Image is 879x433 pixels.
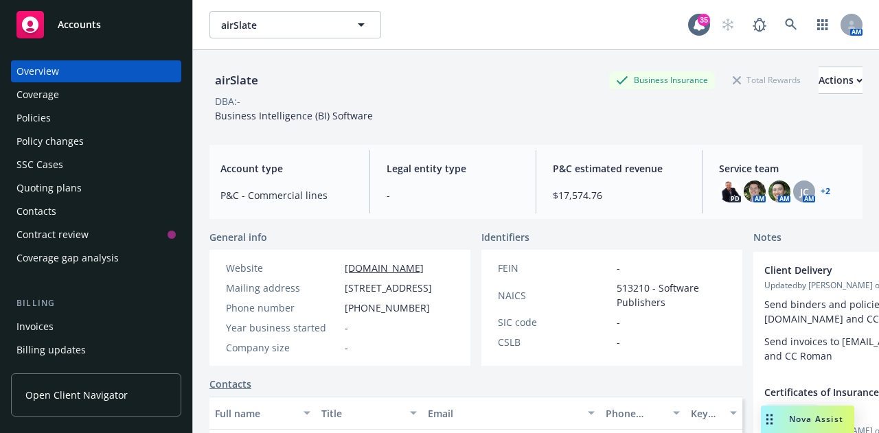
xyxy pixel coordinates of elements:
[345,340,348,355] span: -
[16,224,89,246] div: Contract review
[58,19,101,30] span: Accounts
[226,261,339,275] div: Website
[691,406,722,421] div: Key contact
[11,339,181,361] a: Billing updates
[761,406,778,433] div: Drag to move
[698,14,710,26] div: 35
[744,180,766,202] img: photo
[16,84,59,106] div: Coverage
[498,315,611,329] div: SIC code
[685,397,742,430] button: Key contact
[345,320,348,335] span: -
[220,188,353,202] span: P&C - Commercial lines
[345,261,424,274] a: [DOMAIN_NAME]
[606,406,665,421] div: Phone number
[617,335,620,349] span: -
[481,230,529,244] span: Identifiers
[220,161,353,176] span: Account type
[777,11,805,38] a: Search
[719,161,852,176] span: Service team
[209,71,264,89] div: airSlate
[11,60,181,82] a: Overview
[209,377,251,391] a: Contacts
[498,335,611,349] div: CSLB
[800,185,809,199] span: JC
[617,281,726,309] span: 513210 - Software Publishers
[215,94,240,108] div: DBA: -
[821,187,830,196] a: +2
[16,130,84,152] div: Policy changes
[226,281,339,295] div: Mailing address
[16,60,59,82] div: Overview
[422,397,600,430] button: Email
[215,406,295,421] div: Full name
[428,406,580,421] div: Email
[16,247,119,269] div: Coverage gap analysis
[617,315,620,329] span: -
[11,296,181,310] div: Billing
[819,67,863,94] button: Actions
[761,406,854,433] button: Nova Assist
[746,11,773,38] a: Report a Bug
[553,188,685,202] span: $17,574.76
[553,161,685,176] span: P&C estimated revenue
[387,188,519,202] span: -
[11,84,181,106] a: Coverage
[16,316,54,338] div: Invoices
[768,180,790,202] img: photo
[498,261,611,275] div: FEIN
[789,413,843,425] span: Nova Assist
[11,107,181,129] a: Policies
[714,11,742,38] a: Start snowing
[226,301,339,315] div: Phone number
[753,230,781,246] span: Notes
[226,320,339,335] div: Year business started
[226,340,339,355] div: Company size
[345,301,430,315] span: [PHONE_NUMBER]
[11,5,181,44] a: Accounts
[617,261,620,275] span: -
[16,339,86,361] div: Billing updates
[726,71,808,89] div: Total Rewards
[209,11,381,38] button: airSlate
[11,200,181,222] a: Contacts
[498,288,611,303] div: NAICS
[11,154,181,176] a: SSC Cases
[809,11,836,38] a: Switch app
[11,224,181,246] a: Contract review
[321,406,402,421] div: Title
[719,180,741,202] img: photo
[16,107,51,129] div: Policies
[609,71,715,89] div: Business Insurance
[16,200,56,222] div: Contacts
[11,247,181,269] a: Coverage gap analysis
[209,397,316,430] button: Full name
[11,316,181,338] a: Invoices
[345,281,432,295] span: [STREET_ADDRESS]
[11,130,181,152] a: Policy changes
[25,388,128,402] span: Open Client Navigator
[600,397,685,430] button: Phone number
[209,230,267,244] span: General info
[819,67,863,93] div: Actions
[387,161,519,176] span: Legal entity type
[16,177,82,199] div: Quoting plans
[11,177,181,199] a: Quoting plans
[215,109,373,122] span: Business Intelligence (BI) Software
[16,154,63,176] div: SSC Cases
[221,18,340,32] span: airSlate
[316,397,422,430] button: Title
